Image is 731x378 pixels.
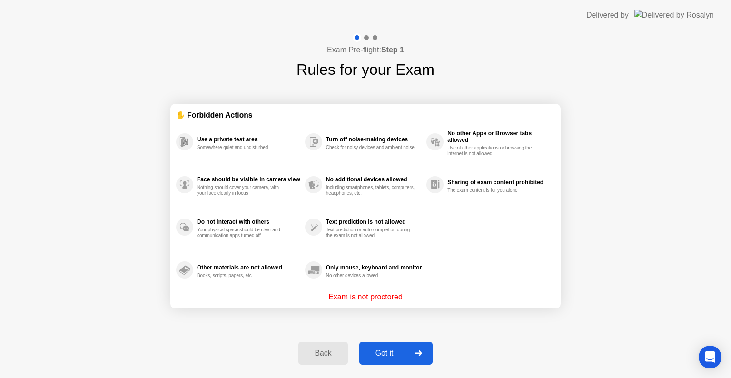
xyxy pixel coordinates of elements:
div: Face should be visible in camera view [197,176,300,183]
div: Text prediction is not allowed [326,219,422,225]
div: Use a private test area [197,136,300,143]
div: Back [301,349,345,358]
div: Other materials are not allowed [197,264,300,271]
img: Delivered by Rosalyn [634,10,714,20]
button: Back [298,342,347,365]
b: Step 1 [381,46,404,54]
button: Got it [359,342,433,365]
div: Books, scripts, papers, etc [197,273,287,279]
div: Do not interact with others [197,219,300,225]
div: The exam content is for you alone [447,188,537,193]
h4: Exam Pre-flight: [327,44,404,56]
p: Exam is not proctored [328,291,403,303]
div: Sharing of exam content prohibited [447,179,550,186]
div: No other devices allowed [326,273,416,279]
div: Nothing should cover your camera, with your face clearly in focus [197,185,287,196]
div: Open Intercom Messenger [699,346,721,368]
div: ✋ Forbidden Actions [176,109,555,120]
div: No additional devices allowed [326,176,422,183]
div: Only mouse, keyboard and monitor [326,264,422,271]
div: Delivered by [586,10,629,21]
div: No other Apps or Browser tabs allowed [447,130,550,143]
div: Text prediction or auto-completion during the exam is not allowed [326,227,416,239]
div: Turn off noise-making devices [326,136,422,143]
div: Your physical space should be clear and communication apps turned off [197,227,287,239]
div: Including smartphones, tablets, computers, headphones, etc. [326,185,416,196]
div: Use of other applications or browsing the internet is not allowed [447,145,537,157]
div: Got it [362,349,407,358]
div: Somewhere quiet and undisturbed [197,145,287,150]
div: Check for noisy devices and ambient noise [326,145,416,150]
h1: Rules for your Exam [296,58,435,81]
